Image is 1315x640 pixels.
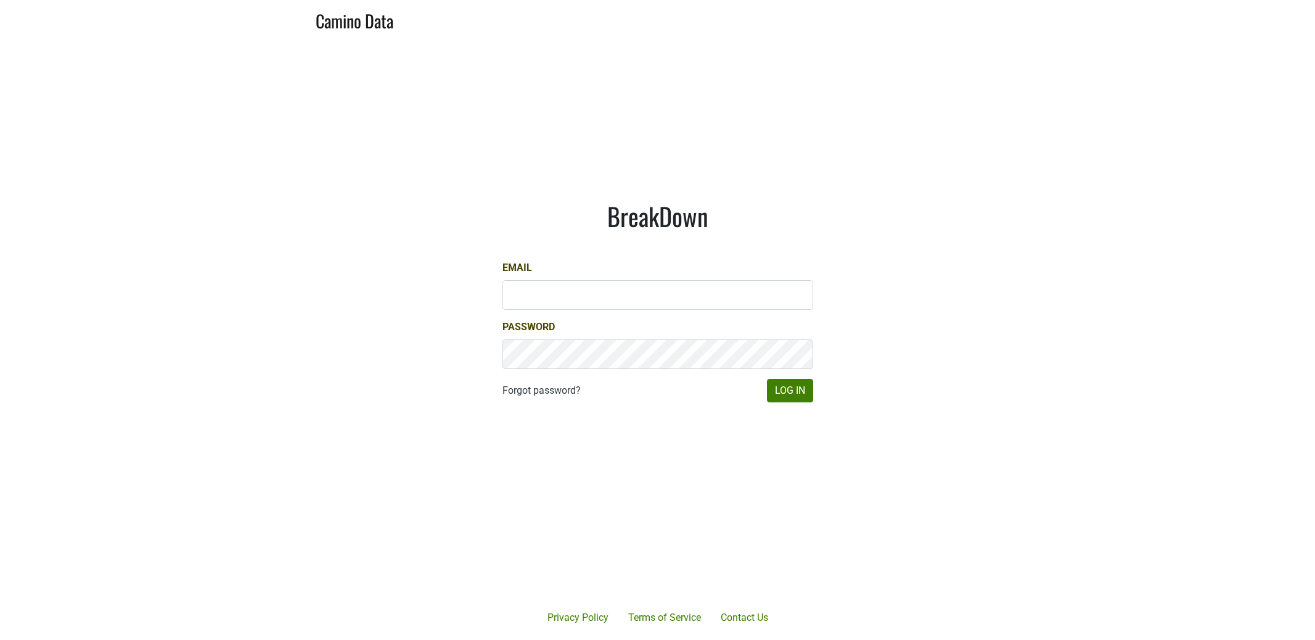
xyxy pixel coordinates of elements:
label: Email [502,260,532,275]
a: Forgot password? [502,383,581,398]
a: Contact Us [711,605,778,630]
label: Password [502,320,555,335]
a: Terms of Service [618,605,711,630]
a: Camino Data [316,5,393,34]
button: Log In [767,379,813,402]
a: Privacy Policy [538,605,618,630]
h1: BreakDown [502,201,813,231]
